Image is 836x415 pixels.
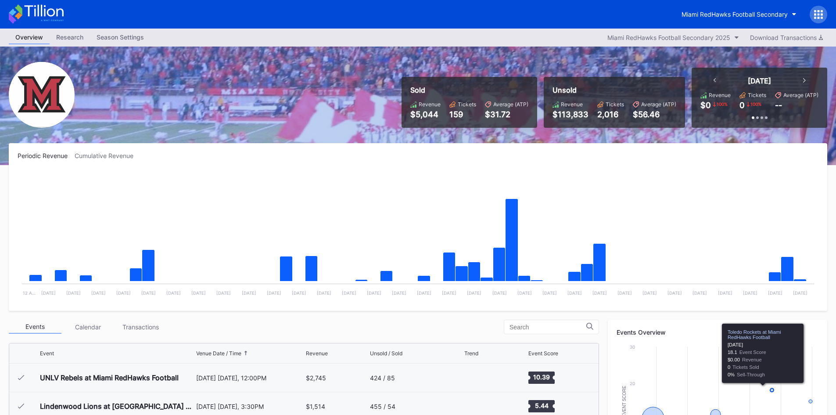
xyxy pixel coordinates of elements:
[91,290,106,296] text: [DATE]
[743,290,757,296] text: [DATE]
[410,86,528,94] div: Sold
[607,34,730,41] div: Miami RedHawks Football Secondary 2025
[603,32,743,43] button: Miami RedHawks Football Secondary 2025
[419,101,441,108] div: Revenue
[66,290,81,296] text: [DATE]
[18,170,818,302] svg: Chart title
[768,290,782,296] text: [DATE]
[50,31,90,43] div: Research
[449,110,476,119] div: 159
[748,92,766,98] div: Tickets
[90,31,151,44] a: Season Settings
[342,290,356,296] text: [DATE]
[196,374,304,382] div: [DATE] [DATE], 12:00PM
[617,290,632,296] text: [DATE]
[114,320,167,334] div: Transactions
[567,290,582,296] text: [DATE]
[306,403,325,410] div: $1,514
[553,110,588,119] div: $113,833
[458,101,476,108] div: Tickets
[40,373,179,382] div: UNLV Rebels at Miami RedHawks Football
[630,344,635,350] text: 30
[748,76,771,85] div: [DATE]
[166,290,181,296] text: [DATE]
[739,101,745,110] div: 0
[641,101,676,108] div: Average (ATP)
[561,101,583,108] div: Revenue
[606,101,624,108] div: Tickets
[367,290,381,296] text: [DATE]
[485,110,528,119] div: $31.72
[216,290,231,296] text: [DATE]
[692,290,707,296] text: [DATE]
[528,350,558,357] div: Event Score
[9,31,50,44] a: Overview
[392,290,406,296] text: [DATE]
[90,31,151,43] div: Season Settings
[242,290,256,296] text: [DATE]
[40,350,54,357] div: Event
[533,373,550,381] text: 10.39
[370,403,395,410] div: 455 / 54
[535,402,548,409] text: 5.44
[116,290,131,296] text: [DATE]
[709,92,731,98] div: Revenue
[682,11,788,18] div: Miami RedHawks Football Secondary
[370,350,402,357] div: Unsold / Sold
[716,101,728,108] div: 100 %
[775,101,782,110] div: --
[783,92,818,98] div: Average (ATP)
[442,290,456,296] text: [DATE]
[196,403,304,410] div: [DATE] [DATE], 3:30PM
[667,290,682,296] text: [DATE]
[630,381,635,386] text: 20
[464,367,491,389] svg: Chart title
[467,290,481,296] text: [DATE]
[642,290,657,296] text: [DATE]
[509,324,586,331] input: Search
[267,290,281,296] text: [DATE]
[41,290,56,296] text: [DATE]
[517,290,532,296] text: [DATE]
[592,290,607,296] text: [DATE]
[718,290,732,296] text: [DATE]
[141,290,156,296] text: [DATE]
[700,101,711,110] div: $0
[75,152,140,159] div: Cumulative Revenue
[675,6,803,22] button: Miami RedHawks Football Secondary
[306,374,326,382] div: $2,745
[410,110,441,119] div: $5,044
[493,101,528,108] div: Average (ATP)
[370,374,395,382] div: 424 / 85
[492,290,507,296] text: [DATE]
[750,34,823,41] div: Download Transactions
[793,290,807,296] text: [DATE]
[617,328,818,336] div: Events Overview
[464,350,478,357] div: Trend
[542,290,557,296] text: [DATE]
[9,320,61,334] div: Events
[9,62,75,128] img: Miami_RedHawks_Football_Secondary.png
[18,152,75,159] div: Periodic Revenue
[196,350,241,357] div: Venue Date / Time
[317,290,331,296] text: [DATE]
[306,350,328,357] div: Revenue
[50,31,90,44] a: Research
[40,402,194,411] div: Lindenwood Lions at [GEOGRAPHIC_DATA] RedHawks Football
[61,320,114,334] div: Calendar
[597,110,624,119] div: 2,016
[553,86,676,94] div: Unsold
[633,110,676,119] div: $56.46
[23,290,36,296] text: 12 A…
[417,290,431,296] text: [DATE]
[746,32,827,43] button: Download Transactions
[292,290,306,296] text: [DATE]
[191,290,206,296] text: [DATE]
[750,101,762,108] div: 100 %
